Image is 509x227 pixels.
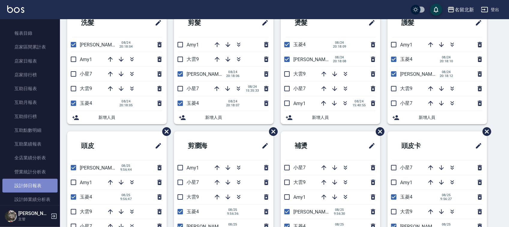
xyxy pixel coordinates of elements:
span: 08/25 [440,223,453,226]
a: 店家日報表 [2,54,58,68]
span: 20:18:07 [226,103,240,107]
h2: 護髮 [392,12,448,34]
span: Amy1 [187,165,199,171]
span: [PERSON_NAME]2 [80,165,118,171]
button: save [430,4,442,16]
span: 玉菱4 [80,194,92,200]
span: 修改班表的標題 [472,16,482,30]
span: 刪除班表 [158,123,172,140]
span: 修改班表的標題 [365,139,376,153]
span: 20:18:06 [226,74,240,78]
span: 大雲9 [400,86,412,91]
a: 報表目錄 [2,26,58,40]
span: 20:18:08 [333,59,346,63]
img: Logo [7,5,24,13]
span: 新增人員 [205,114,269,121]
div: 新增人員 [281,111,380,124]
span: 08/24 [119,41,133,45]
span: 修改班表的標題 [258,139,269,153]
span: 大雲9 [187,56,199,62]
span: 小星7 [400,100,412,106]
span: 大雲9 [293,71,306,77]
div: 名留北新 [455,6,474,13]
span: 08/24 [352,99,366,103]
a: 互助點數明細 [2,123,58,137]
div: 新增人員 [67,111,167,124]
a: 設計師日報表 [2,179,58,193]
a: 全店業績分析表 [2,151,58,165]
img: Person [5,210,17,222]
span: Amy1 [293,101,306,106]
span: 08/24 [226,99,240,103]
span: Amy1 [400,180,412,185]
span: 15:40:55 [352,103,366,107]
span: 小星7 [80,71,92,77]
span: 08/24 [440,55,453,59]
button: 登出 [479,4,502,15]
div: 新增人員 [388,111,487,124]
span: [PERSON_NAME]2 [400,71,439,77]
h2: 剪髮 [179,12,234,34]
span: 20:18:12 [440,74,453,78]
h2: 燙髮 [286,12,341,34]
a: 互助月報表 [2,96,58,109]
span: 小星7 [400,165,412,170]
span: 9:56:36 [226,212,239,216]
button: 名留北新 [445,4,476,16]
span: 小星7 [293,165,306,170]
span: 08/25 [119,193,133,197]
span: 玉菱4 [80,100,92,106]
span: 刪除班表 [371,123,385,140]
span: 9:56:47 [119,197,133,201]
span: 大雲9 [293,179,306,185]
a: 店家區間累計表 [2,40,58,54]
span: 08/25 [333,208,346,212]
span: 玉菱4 [187,209,199,214]
span: 修改班表的標題 [258,16,269,30]
span: 08/24 [333,41,346,45]
a: 互助業績報表 [2,137,58,151]
span: 20:18:04 [119,45,133,49]
span: 08/25 [226,208,239,212]
span: 小星7 [187,179,199,185]
h2: 洗髮 [72,12,127,34]
span: 08/25 [333,223,346,226]
h5: [PERSON_NAME] [18,211,49,217]
span: Amy1 [400,42,412,48]
span: 20:18:05 [119,103,133,107]
span: [PERSON_NAME]2 [187,71,225,77]
a: 設計師業績分析表 [2,193,58,206]
span: 9:56:44 [119,168,133,172]
h2: 頭皮 [72,135,127,157]
span: 08/25 [440,193,453,197]
span: 修改班表的標題 [472,139,482,153]
span: 15:35:33 [246,89,259,93]
span: 20:18:09 [333,45,346,49]
span: 20:18:10 [440,59,453,63]
span: 9:56:30 [333,212,346,216]
a: 互助排行榜 [2,110,58,123]
span: 08/25 [226,223,239,226]
h2: 剪瀏海 [179,135,237,157]
span: 08/25 [119,164,133,168]
a: 店家排行榜 [2,68,58,82]
span: [PERSON_NAME]2 [80,42,118,48]
span: 9:56:27 [440,197,453,201]
span: 玉菱4 [400,56,412,62]
h2: 補燙 [286,135,341,157]
span: 大雲9 [80,86,92,91]
span: 玉菱4 [187,100,199,106]
span: Amy1 [187,42,199,48]
h2: 頭皮卡 [392,135,451,157]
a: 營業統計分析表 [2,165,58,179]
span: Amy1 [80,57,92,62]
span: 修改班表的標題 [365,16,376,30]
span: 08/24 [246,85,259,89]
span: 刪除班表 [478,123,492,140]
span: Amy1 [293,194,306,200]
span: [PERSON_NAME]2 [293,209,332,215]
span: [PERSON_NAME]2 [293,57,332,62]
p: 主管 [18,217,49,222]
span: 新增人員 [312,114,376,121]
span: 刪除班表 [265,123,279,140]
